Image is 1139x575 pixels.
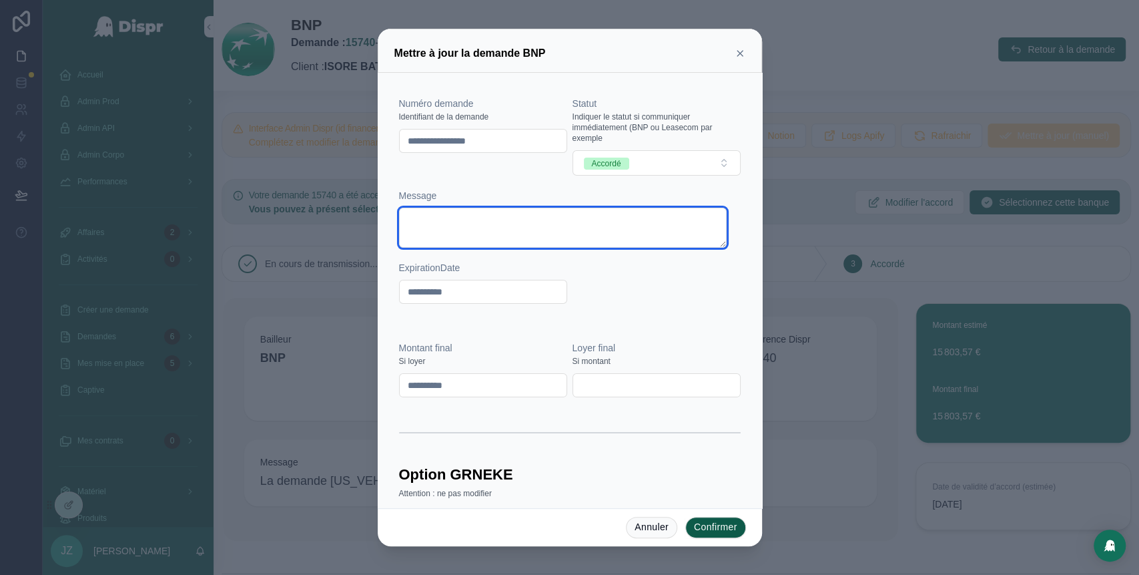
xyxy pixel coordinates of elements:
[399,190,437,201] span: Message
[626,517,677,538] button: Annuler
[573,98,597,109] span: Statut
[399,465,513,484] h1: Option GRNEKE
[394,45,546,61] h3: Mettre à jour la demande BNP
[1094,530,1126,562] div: Open Intercom Messenger
[399,262,460,273] span: ExpirationDate
[592,158,621,170] div: Accordé
[399,356,426,367] span: Si loyer
[573,112,741,144] span: Indiquer le statut si communiquer immédiatement (BNP ou Leasecom par exemple
[399,98,474,109] span: Numéro demande
[573,150,741,176] button: Select Button
[573,356,611,367] span: Si montant
[399,343,452,353] span: Montant final
[399,112,489,122] span: Identifiant de la demande
[399,488,492,499] span: Attention : ne pas modifier
[685,517,746,538] button: Confirmer
[573,343,616,353] span: Loyer final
